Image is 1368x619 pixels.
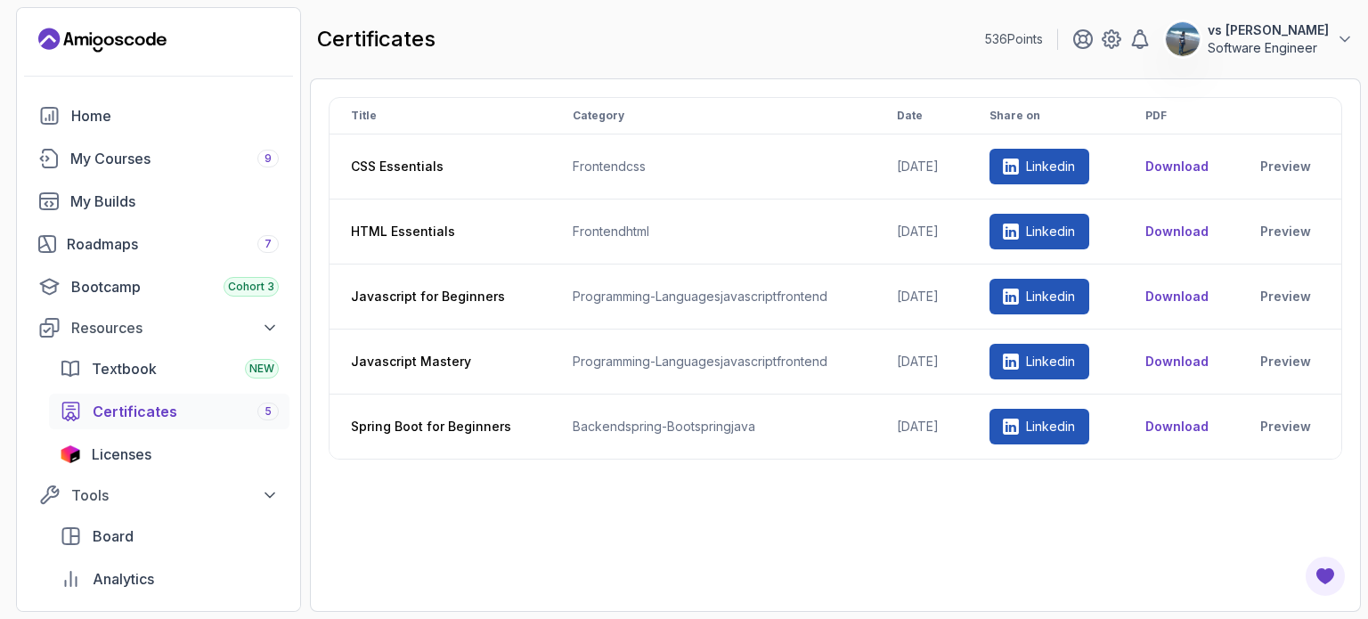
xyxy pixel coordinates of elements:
button: Download [1145,353,1209,371]
a: Preview [1260,158,1320,175]
a: board [49,518,289,554]
a: courses [28,141,289,176]
div: Resources [71,317,279,338]
a: certificates [49,394,289,429]
div: Home [71,105,279,126]
span: NEW [249,362,274,376]
th: Spring Boot for Beginners [330,395,551,460]
td: [DATE] [875,265,968,330]
p: 536 Points [985,30,1043,48]
a: Linkedin [989,149,1089,184]
img: user profile image [1166,22,1200,56]
a: Linkedin [989,279,1089,314]
div: Bootcamp [71,276,279,297]
p: Linkedin [1026,353,1075,371]
a: licenses [49,436,289,472]
p: Software Engineer [1208,39,1329,57]
button: user profile imagevs [PERSON_NAME]Software Engineer [1165,21,1354,57]
th: Share on [968,98,1124,134]
div: My Courses [70,148,279,169]
a: textbook [49,351,289,387]
td: programming-languages javascript frontend [551,265,875,330]
th: Date [875,98,968,134]
td: backend spring-boot spring java [551,395,875,460]
td: [DATE] [875,200,968,265]
span: Textbook [92,358,157,379]
span: Board [93,525,134,547]
a: Preview [1260,223,1320,240]
a: Preview [1260,288,1320,305]
th: PDF [1124,98,1240,134]
th: Javascript for Beginners [330,265,551,330]
a: Landing page [38,26,167,54]
span: Cohort 3 [228,280,274,294]
a: Preview [1260,353,1320,371]
a: builds [28,183,289,219]
span: Licenses [92,444,151,465]
span: Analytics [93,568,154,590]
a: roadmaps [28,226,289,262]
p: Linkedin [1026,288,1075,305]
td: frontend html [551,200,875,265]
td: frontend css [551,134,875,200]
span: Certificates [93,401,177,422]
th: Javascript Mastery [330,330,551,395]
th: Title [330,98,551,134]
span: 5 [265,404,272,419]
span: 7 [265,237,272,251]
a: analytics [49,561,289,597]
td: [DATE] [875,134,968,200]
button: Download [1145,418,1209,436]
td: [DATE] [875,395,968,460]
div: Roadmaps [67,233,279,255]
p: Linkedin [1026,223,1075,240]
p: Linkedin [1026,418,1075,436]
button: Open Feedback Button [1304,555,1347,598]
a: Linkedin [989,344,1089,379]
button: Resources [28,312,289,344]
td: programming-languages javascript frontend [551,330,875,395]
span: 9 [265,151,272,166]
th: HTML Essentials [330,200,551,265]
button: Tools [28,479,289,511]
th: CSS Essentials [330,134,551,200]
a: bootcamp [28,269,289,305]
img: jetbrains icon [60,445,81,463]
p: Linkedin [1026,158,1075,175]
a: Linkedin [989,409,1089,444]
th: Category [551,98,875,134]
button: Download [1145,158,1209,175]
h2: certificates [317,25,436,53]
a: Preview [1260,418,1320,436]
a: Linkedin [989,214,1089,249]
a: home [28,98,289,134]
div: Tools [71,485,279,506]
p: vs [PERSON_NAME] [1208,21,1329,39]
button: Download [1145,223,1209,240]
button: Download [1145,288,1209,305]
td: [DATE] [875,330,968,395]
div: My Builds [70,191,279,212]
